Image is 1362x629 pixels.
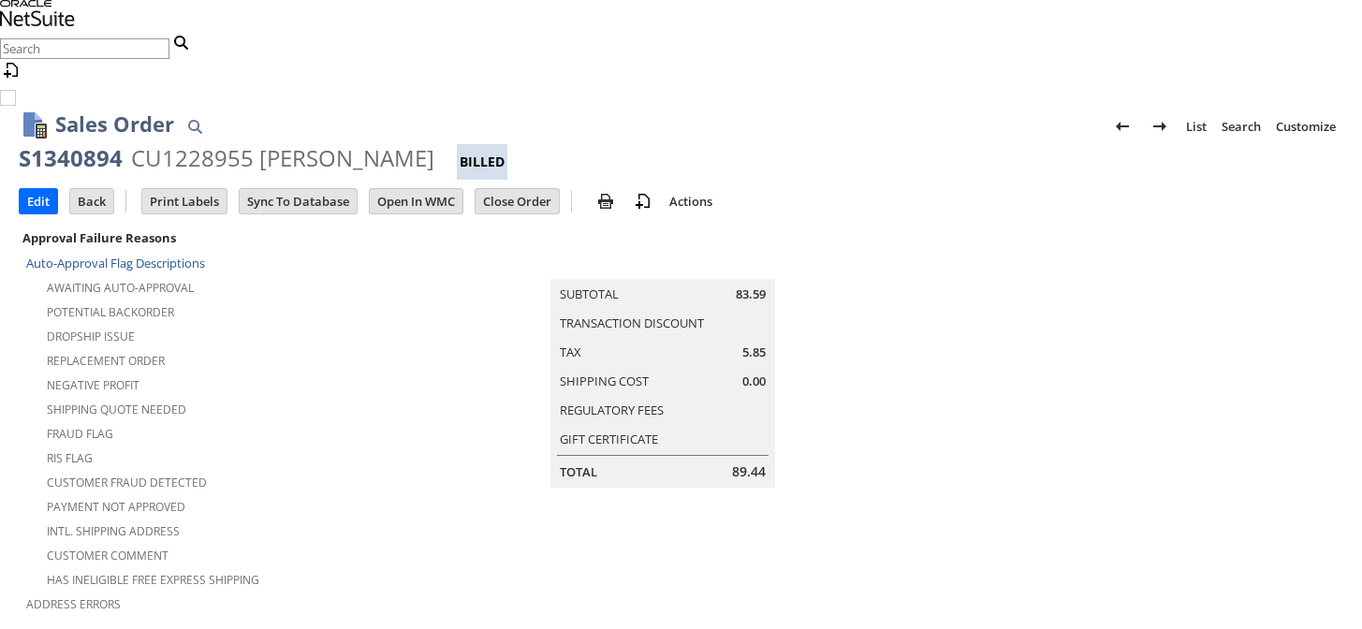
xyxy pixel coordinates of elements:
a: Potential Backorder [47,304,174,320]
a: Shipping Cost [560,373,649,389]
a: Fraud Flag [47,426,113,442]
a: Customer Comment [47,548,168,563]
span: 0.00 [742,373,766,390]
div: S1340894 [19,143,123,173]
a: Has Ineligible Free Express Shipping [47,572,259,588]
a: Tax [560,344,581,360]
img: add-record.svg [632,190,654,212]
a: List [1179,111,1214,141]
span: 83.59 [736,285,766,303]
svg: Search [169,31,192,53]
a: Customize [1268,111,1343,141]
a: RIS flag [47,450,93,466]
input: Print Labels [142,189,227,213]
input: Back [70,189,113,213]
div: Approval Failure Reasons [19,226,436,250]
a: Auto-Approval Flag Descriptions [26,255,205,271]
img: Previous [1111,115,1134,138]
input: Edit [20,189,57,213]
input: Close Order [476,189,559,213]
a: Shipping Quote Needed [47,402,186,417]
a: Payment not approved [47,499,185,515]
input: Open In WMC [370,189,462,213]
span: 89.44 [732,462,766,481]
a: Customer Fraud Detected [47,475,207,490]
input: Sync To Database [240,189,357,213]
a: Replacement Order [47,353,165,369]
a: Transaction Discount [560,314,704,331]
a: Search [1214,111,1268,141]
a: Awaiting Auto-Approval [47,280,194,296]
a: Intl. Shipping Address [47,523,180,539]
img: print.svg [594,190,617,212]
a: Negative Profit [47,377,139,393]
span: 5.85 [742,344,766,361]
a: Address Errors [26,596,121,612]
a: Total [560,463,597,480]
a: Subtotal [560,285,619,302]
a: Regulatory Fees [560,402,664,418]
a: Gift Certificate [560,431,658,447]
a: Dropship Issue [47,329,135,344]
img: Quick Find [183,115,206,138]
caption: Summary [550,249,775,279]
a: Actions [662,193,720,210]
div: Billed [457,144,507,180]
div: CU1228955 [PERSON_NAME] [131,143,434,173]
h1: Sales Order [55,109,174,139]
img: Next [1149,115,1171,138]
